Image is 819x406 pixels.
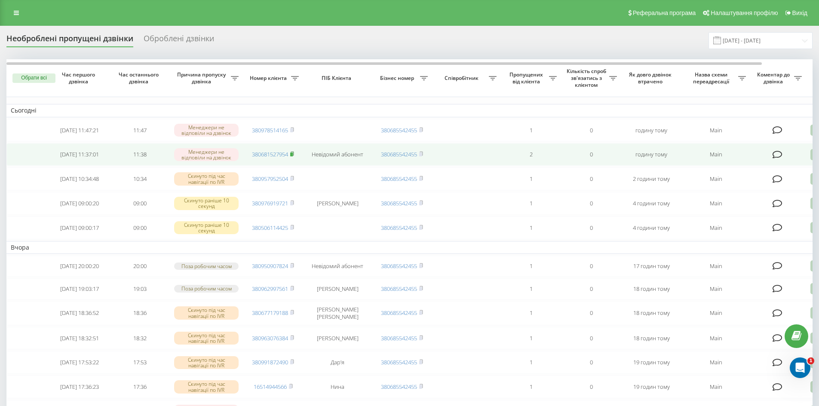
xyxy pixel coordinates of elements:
td: 18 годин тому [621,327,681,350]
span: Співробітник [436,75,489,82]
td: Main [681,168,750,190]
td: [PERSON_NAME] [PERSON_NAME] [303,301,372,325]
td: 10:34 [110,168,170,190]
a: 380962997561 [252,285,288,293]
td: 1 [501,119,561,142]
td: Main [681,278,750,299]
td: 0 [561,119,621,142]
td: 18:36 [110,301,170,325]
div: Скинуто під час навігації по IVR [174,172,239,185]
span: Коментар до дзвінка [755,71,794,85]
a: 380685542455 [381,126,417,134]
td: 1 [501,168,561,190]
span: Реферальна програма [633,9,696,16]
td: 0 [561,375,621,398]
td: Main [681,192,750,215]
a: 380685542455 [381,224,417,232]
div: Скинуто раніше 10 секунд [174,221,239,234]
span: Як довго дзвінок втрачено [628,71,675,85]
td: [DATE] 20:00:20 [49,256,110,277]
span: Назва схеми переадресації [686,71,738,85]
iframe: Intercom live chat [790,357,810,378]
td: [DATE] 11:37:01 [49,143,110,166]
a: 380681527954 [252,150,288,158]
td: [DATE] 10:34:48 [49,168,110,190]
td: 1 [501,327,561,350]
td: 18 годин тому [621,301,681,325]
a: 380685542455 [381,358,417,366]
td: 4 години тому [621,217,681,239]
a: 380506114425 [252,224,288,232]
td: 1 [501,351,561,374]
a: 380685542455 [381,334,417,342]
a: 380685542455 [381,383,417,391]
td: 19 годин тому [621,351,681,374]
td: 1 [501,301,561,325]
td: 11:38 [110,143,170,166]
span: 1 [807,357,814,364]
span: Час першого дзвінка [56,71,103,85]
span: Бізнес номер [376,75,420,82]
td: 11:47 [110,119,170,142]
div: Скинуто раніше 10 секунд [174,197,239,210]
td: Main [681,119,750,142]
span: ПІБ Клієнта [310,75,365,82]
td: 09:00 [110,217,170,239]
a: 16514944566 [254,383,287,391]
a: 380976919721 [252,199,288,207]
a: 380991872490 [252,358,288,366]
td: Main [681,375,750,398]
a: 380677179188 [252,309,288,317]
td: [PERSON_NAME] [303,192,372,215]
div: Необроблені пропущені дзвінки [6,34,133,47]
td: Main [681,217,750,239]
a: 380963076384 [252,334,288,342]
td: 1 [501,256,561,277]
a: 380957952504 [252,175,288,183]
td: [DATE] 17:36:23 [49,375,110,398]
div: Менеджери не відповіли на дзвінок [174,124,239,137]
td: Main [681,351,750,374]
span: Пропущених від клієнта [505,71,549,85]
button: Обрати всі [12,73,55,83]
td: 0 [561,256,621,277]
td: 0 [561,301,621,325]
div: Скинуто під час навігації по IVR [174,380,239,393]
td: Нина [303,375,372,398]
div: Поза робочим часом [174,285,239,292]
td: 17:36 [110,375,170,398]
a: 380978514165 [252,126,288,134]
td: 1 [501,192,561,215]
td: [PERSON_NAME] [303,327,372,350]
td: 0 [561,278,621,299]
span: Кількість спроб зв'язатись з клієнтом [565,68,609,88]
td: 09:00 [110,192,170,215]
a: 380950907824 [252,262,288,270]
a: 380685542455 [381,285,417,293]
td: [DATE] 09:00:17 [49,217,110,239]
a: 380685542455 [381,150,417,158]
a: 380685542455 [381,309,417,317]
div: Оброблені дзвінки [144,34,214,47]
td: 4 години тому [621,192,681,215]
td: 0 [561,327,621,350]
td: [DATE] 18:32:51 [49,327,110,350]
td: [DATE] 09:00:20 [49,192,110,215]
td: 0 [561,168,621,190]
span: Час останнього дзвінка [117,71,163,85]
div: Скинуто під час навігації по IVR [174,356,239,369]
a: 380685542455 [381,199,417,207]
td: [DATE] 11:47:21 [49,119,110,142]
div: Поза робочим часом [174,263,239,270]
td: [DATE] 17:53:22 [49,351,110,374]
td: 18 годин тому [621,278,681,299]
td: 19:03 [110,278,170,299]
td: 0 [561,192,621,215]
td: 20:00 [110,256,170,277]
td: годину тому [621,119,681,142]
td: Невідомий абонент [303,256,372,277]
td: [DATE] 18:36:52 [49,301,110,325]
span: Вихід [792,9,807,16]
td: 1 [501,217,561,239]
td: 18:32 [110,327,170,350]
